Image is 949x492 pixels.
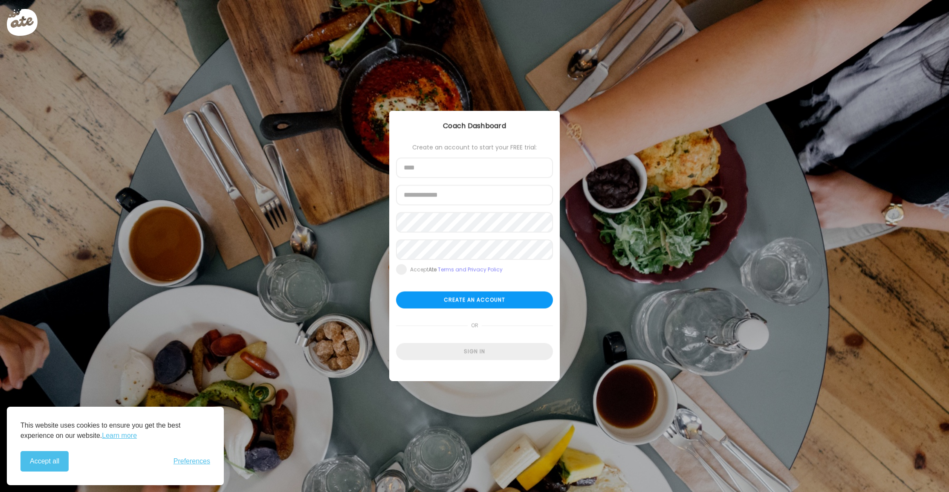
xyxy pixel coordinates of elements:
[438,266,503,273] a: Terms and Privacy Policy
[174,457,210,465] span: Preferences
[389,121,560,131] div: Coach Dashboard
[20,451,69,472] button: Accept all cookies
[468,317,482,334] span: or
[428,266,437,273] b: Ate
[174,457,210,465] button: Toggle preferences
[396,144,553,151] div: Create an account to start your FREE trial:
[396,343,553,360] div: Sign in
[20,420,210,441] p: This website uses cookies to ensure you get the best experience on our website.
[410,266,503,273] div: Accept
[396,292,553,309] div: Create an account
[102,431,137,441] a: Learn more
